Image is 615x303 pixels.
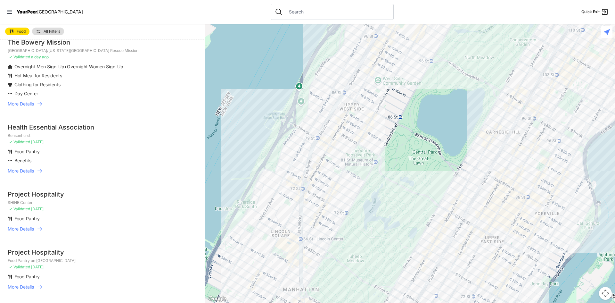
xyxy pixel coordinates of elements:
a: More Details [8,226,197,232]
span: Overnight Men Sign-Up [14,64,64,69]
span: Food [17,29,26,33]
input: Search [285,9,389,15]
a: More Details [8,168,197,174]
a: Open this area in Google Maps (opens a new window) [207,295,228,303]
button: Map camera controls [599,287,612,300]
span: Food Pantry [14,216,40,221]
p: SHINE Center [8,200,197,205]
span: [DATE] [31,206,44,211]
span: Food Pantry [14,149,40,154]
span: ✓ Validated [9,55,30,59]
div: The Bowery Mission [8,38,197,47]
p: Bensonhurst [8,133,197,138]
span: ✓ Validated [9,206,30,211]
span: Day Center [14,91,38,96]
a: Food [5,28,29,35]
span: More Details [8,226,34,232]
span: Food Pantry [14,274,40,279]
span: ✓ Validated [9,139,30,144]
span: Hot Meal for Residents [14,73,62,78]
span: YourPeer [17,9,37,14]
span: More Details [8,101,34,107]
span: Quick Exit [581,9,600,14]
a: Quick Exit [581,8,609,16]
a: More Details [8,284,197,290]
p: Food Pantry on [GEOGRAPHIC_DATA] [8,258,197,263]
a: All Filters [32,28,64,35]
span: • [64,64,67,69]
span: More Details [8,284,34,290]
span: [DATE] [31,265,44,269]
span: Benefits [14,158,31,163]
a: YourPeer[GEOGRAPHIC_DATA] [17,10,83,14]
p: [GEOGRAPHIC_DATA]/[US_STATE][GEOGRAPHIC_DATA] Rescue Mission [8,48,197,53]
img: Google [207,295,228,303]
a: More Details [8,101,197,107]
div: Project Hospitality [8,190,197,199]
div: Health Essential Association [8,123,197,132]
span: [DATE] [31,139,44,144]
span: [GEOGRAPHIC_DATA] [37,9,83,14]
span: All Filters [44,29,60,33]
span: More Details [8,168,34,174]
span: Clothing for Residents [14,82,61,87]
span: ✓ Validated [9,265,30,269]
span: Overnight Women Sign-Up [67,64,123,69]
span: a day ago [31,55,49,59]
div: Project Hospitality [8,248,197,257]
